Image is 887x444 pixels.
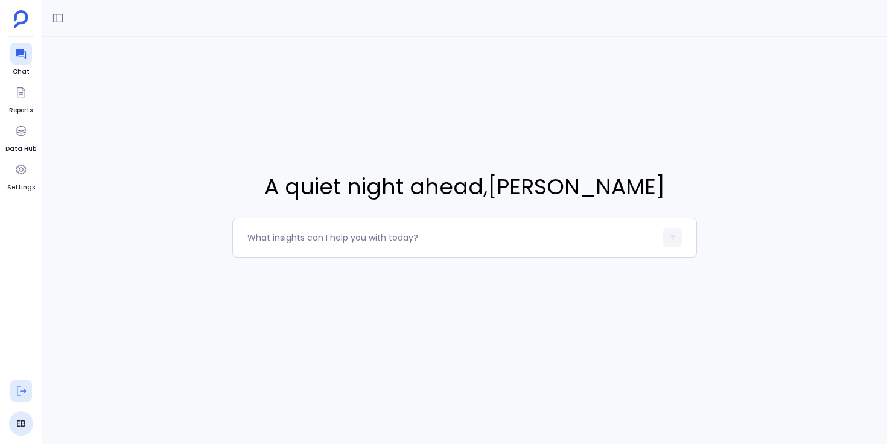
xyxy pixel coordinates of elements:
span: Data Hub [5,144,36,154]
a: EB [9,411,33,436]
span: Chat [10,67,32,77]
a: Reports [9,81,33,115]
a: Data Hub [5,120,36,154]
span: Reports [9,106,33,115]
span: Settings [7,183,35,192]
a: Chat [10,43,32,77]
img: petavue logo [14,10,28,28]
a: Settings [7,159,35,192]
span: A quiet night ahead , [PERSON_NAME] [232,171,697,203]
